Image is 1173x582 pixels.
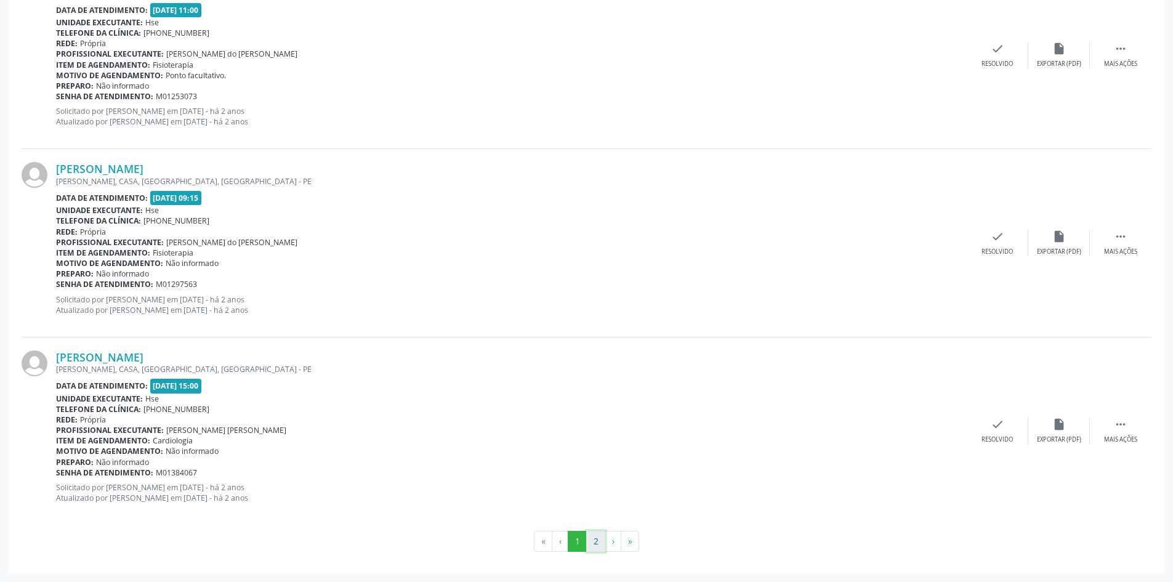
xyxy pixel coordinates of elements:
b: Rede: [56,414,78,425]
span: [DATE] 11:00 [150,3,202,17]
div: Mais ações [1104,435,1137,444]
span: Hse [145,394,159,404]
b: Profissional executante: [56,49,164,59]
p: Solicitado por [PERSON_NAME] em [DATE] - há 2 anos Atualizado por [PERSON_NAME] em [DATE] - há 2 ... [56,106,967,127]
span: [PERSON_NAME] [PERSON_NAME] [166,425,286,435]
i: check [991,418,1004,431]
span: Não informado [96,269,149,279]
span: [PERSON_NAME] do [PERSON_NAME] [166,237,297,248]
b: Unidade executante: [56,17,143,28]
b: Motivo de agendamento: [56,258,163,269]
span: Própria [80,227,106,237]
i:  [1114,418,1127,431]
b: Item de agendamento: [56,60,150,70]
b: Item de agendamento: [56,435,150,446]
i: check [991,230,1004,243]
b: Motivo de agendamento: [56,446,163,456]
b: Data de atendimento: [56,381,148,391]
button: Go to next page [605,531,621,552]
span: M01253073 [156,91,197,102]
b: Rede: [56,227,78,237]
p: Solicitado por [PERSON_NAME] em [DATE] - há 2 anos Atualizado por [PERSON_NAME] em [DATE] - há 2 ... [56,294,967,315]
b: Unidade executante: [56,205,143,216]
i: insert_drive_file [1052,42,1066,55]
span: Não informado [166,258,219,269]
span: Fisioterapia [153,60,193,70]
span: [DATE] 15:00 [150,379,202,393]
span: [PERSON_NAME] do [PERSON_NAME] [166,49,297,59]
a: [PERSON_NAME] [56,350,143,364]
span: Própria [80,414,106,425]
img: img [22,350,47,376]
span: Hse [145,205,159,216]
b: Preparo: [56,269,94,279]
div: Resolvido [982,248,1013,256]
div: Resolvido [982,435,1013,444]
span: [PHONE_NUMBER] [143,216,209,226]
a: [PERSON_NAME] [56,162,143,176]
button: Go to page 1 [568,531,587,552]
b: Item de agendamento: [56,248,150,258]
b: Data de atendimento: [56,5,148,15]
button: Go to page 2 [586,531,605,552]
b: Telefone da clínica: [56,28,141,38]
span: [PHONE_NUMBER] [143,404,209,414]
span: Ponto facultativo. [166,70,226,81]
span: [DATE] 09:15 [150,191,202,205]
b: Telefone da clínica: [56,404,141,414]
b: Rede: [56,38,78,49]
span: Hse [145,17,159,28]
div: Mais ações [1104,248,1137,256]
b: Preparo: [56,457,94,467]
div: Exportar (PDF) [1037,435,1081,444]
b: Senha de atendimento: [56,279,153,289]
b: Unidade executante: [56,394,143,404]
b: Preparo: [56,81,94,91]
p: Solicitado por [PERSON_NAME] em [DATE] - há 2 anos Atualizado por [PERSON_NAME] em [DATE] - há 2 ... [56,482,967,503]
div: Exportar (PDF) [1037,60,1081,68]
i: check [991,42,1004,55]
div: [PERSON_NAME], CASA, [GEOGRAPHIC_DATA], [GEOGRAPHIC_DATA] - PE [56,176,967,187]
span: Não informado [96,457,149,467]
span: Não informado [166,446,219,456]
i:  [1114,42,1127,55]
i: insert_drive_file [1052,418,1066,431]
span: Própria [80,38,106,49]
i:  [1114,230,1127,243]
div: Exportar (PDF) [1037,248,1081,256]
div: Resolvido [982,60,1013,68]
span: M01384067 [156,467,197,478]
ul: Pagination [22,531,1151,552]
b: Profissional executante: [56,237,164,248]
div: [PERSON_NAME], CASA, [GEOGRAPHIC_DATA], [GEOGRAPHIC_DATA] - PE [56,364,967,374]
span: Cardiologia [153,435,193,446]
span: Fisioterapia [153,248,193,258]
span: M01297563 [156,279,197,289]
img: img [22,162,47,188]
span: [PHONE_NUMBER] [143,28,209,38]
b: Senha de atendimento: [56,91,153,102]
b: Senha de atendimento: [56,467,153,478]
b: Telefone da clínica: [56,216,141,226]
b: Motivo de agendamento: [56,70,163,81]
span: Não informado [96,81,149,91]
button: Go to last page [621,531,639,552]
i: insert_drive_file [1052,230,1066,243]
b: Profissional executante: [56,425,164,435]
b: Data de atendimento: [56,193,148,203]
div: Mais ações [1104,60,1137,68]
